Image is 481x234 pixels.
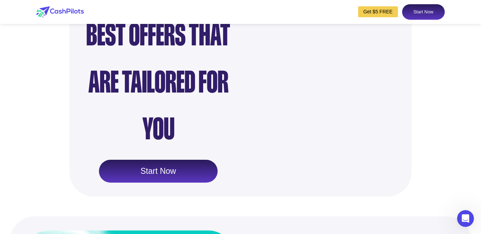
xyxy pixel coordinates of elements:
a: Start Now [99,160,218,183]
div: Best Offers that are Tailored for You [83,12,233,153]
a: Get $5 FREE [358,6,398,17]
a: Start Now [402,4,445,20]
img: logo [36,6,84,18]
iframe: Intercom live chat [457,210,474,227]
